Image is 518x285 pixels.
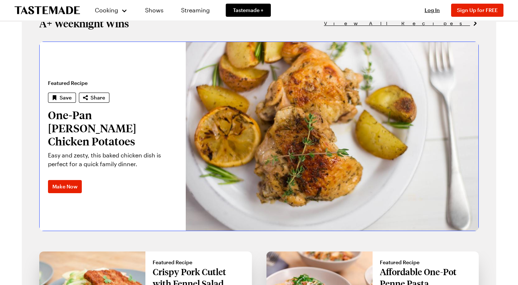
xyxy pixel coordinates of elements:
[153,259,244,266] span: Featured Recipe
[226,4,271,17] a: Tastemade +
[451,4,503,17] button: Sign Up for FREE
[15,6,80,15] a: To Tastemade Home Page
[324,19,479,27] a: View All Recipes
[418,7,447,14] button: Log In
[95,7,118,13] span: Cooking
[52,183,77,190] span: Make Now
[79,93,109,103] button: Share
[95,1,128,19] button: Cooking
[48,93,76,103] button: Save recipe
[48,180,82,193] a: Make Now
[233,7,264,14] span: Tastemade +
[380,259,471,266] span: Featured Recipe
[324,19,470,27] span: View All Recipes
[60,94,72,101] span: Save
[425,7,440,13] span: Log In
[91,94,105,101] span: Share
[39,17,129,30] h1: A+ Weeknight Wins
[457,7,498,13] span: Sign Up for FREE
